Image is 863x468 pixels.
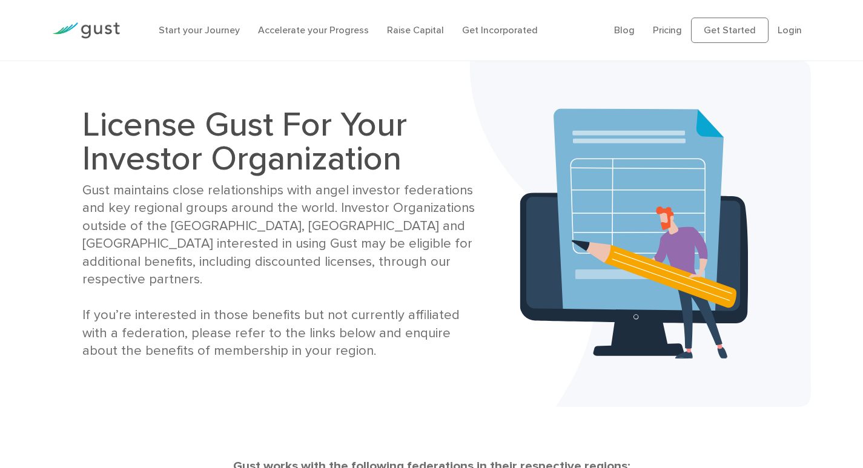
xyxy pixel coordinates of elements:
h1: License Gust For Your Investor Organization [82,108,482,176]
a: Login [778,24,802,36]
a: Start your Journey [159,24,240,36]
a: Get Incorporated [462,24,538,36]
a: Blog [614,24,635,36]
a: Get Started [691,18,769,43]
a: Pricing [653,24,682,36]
a: Accelerate your Progress [258,24,369,36]
div: Gust maintains close relationships with angel investor federations and key regional groups around... [82,182,482,360]
a: Raise Capital [387,24,444,36]
img: Gust Logo [52,22,120,39]
img: Investors Banner Bg [470,61,811,407]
